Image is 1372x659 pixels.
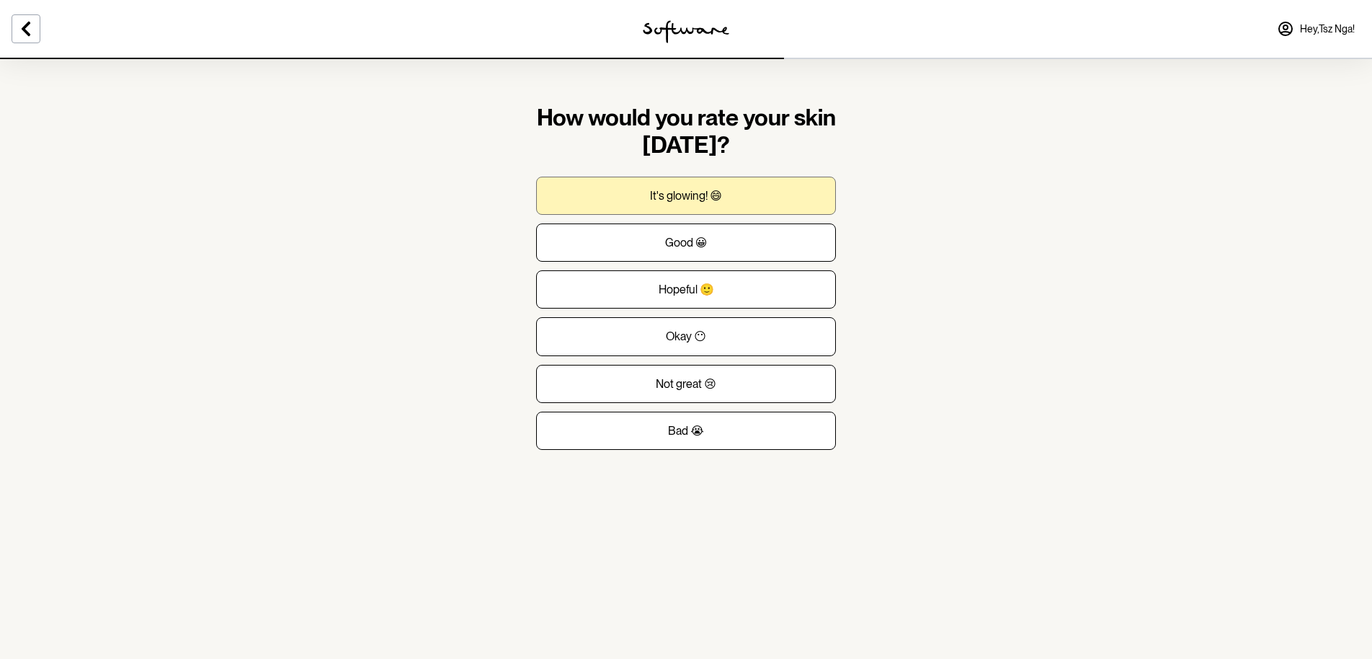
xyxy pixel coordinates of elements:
p: Not great 😢 [656,377,716,391]
p: It's glowing! 😄 [650,189,722,203]
button: Not great 😢 [536,365,836,403]
p: Good 😀 [665,236,708,249]
span: Hey, Tsz Nga ! [1300,23,1355,35]
p: Okay 😶 [666,329,706,343]
p: Hopeful 🙂 [659,283,714,296]
a: Hey,Tsz Nga! [1268,12,1363,46]
button: Hopeful 🙂 [536,270,836,309]
button: Bad 😭 [536,412,836,450]
p: Bad 😭 [668,424,704,438]
h1: How would you rate your skin [DATE]? [536,104,836,159]
button: It's glowing! 😄 [536,177,836,215]
img: software logo [643,20,729,43]
button: Okay 😶 [536,317,836,355]
button: Good 😀 [536,224,836,262]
